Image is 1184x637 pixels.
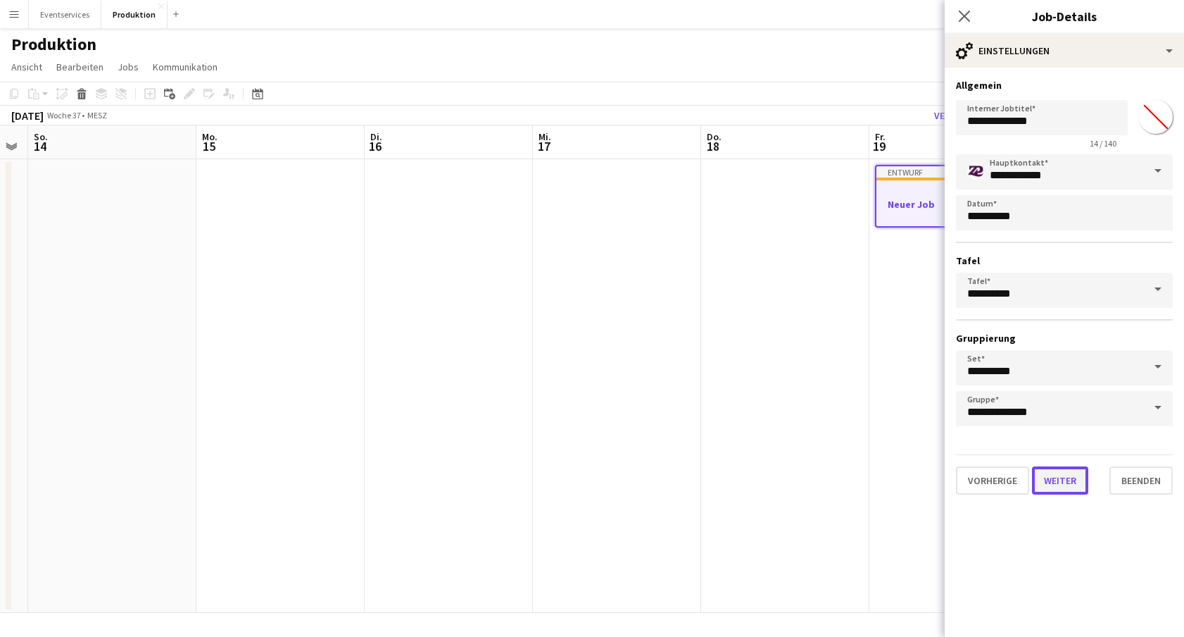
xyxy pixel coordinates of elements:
a: Ansicht [6,58,48,76]
span: 16 [368,138,382,154]
h3: Gruppierung [956,332,1173,345]
app-job-card: EntwurfNeuer Job [875,165,1033,228]
div: MESZ [87,110,107,120]
button: Beenden [1109,466,1173,495]
a: Kommunikation [147,58,223,76]
span: 18 [705,138,722,154]
button: Eventservices [29,1,101,28]
button: Veröffentlichen Sie 1 Job [928,106,1064,125]
h3: Tafel [956,254,1173,267]
span: So. [34,130,48,143]
span: Woche 37 [46,110,82,120]
span: 19 [873,138,886,154]
span: Ansicht [11,61,42,73]
span: 14 [32,138,48,154]
div: Einstellungen [945,34,1184,68]
span: Mi. [539,130,551,143]
span: Mo. [202,130,218,143]
span: Di. [370,130,382,143]
div: [DATE] [11,109,44,123]
span: Bearbeiten [56,61,103,73]
button: Produktion [101,1,168,28]
span: Jobs [118,61,139,73]
span: 14 / 140 [1078,138,1128,149]
div: Entwurf [876,166,1031,178]
a: Bearbeiten [51,58,109,76]
span: Do. [707,130,722,143]
span: Kommunikation [153,61,218,73]
button: Vorherige [956,466,1029,495]
h3: Job-Details [945,7,1184,25]
h3: Neuer Job [876,198,1031,211]
h1: Produktion [11,34,96,55]
button: Weiter [1032,466,1088,495]
span: 17 [536,138,551,154]
span: Fr. [875,130,886,143]
h3: Allgemein [956,79,1173,92]
span: 15 [200,138,218,154]
a: Jobs [112,58,144,76]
